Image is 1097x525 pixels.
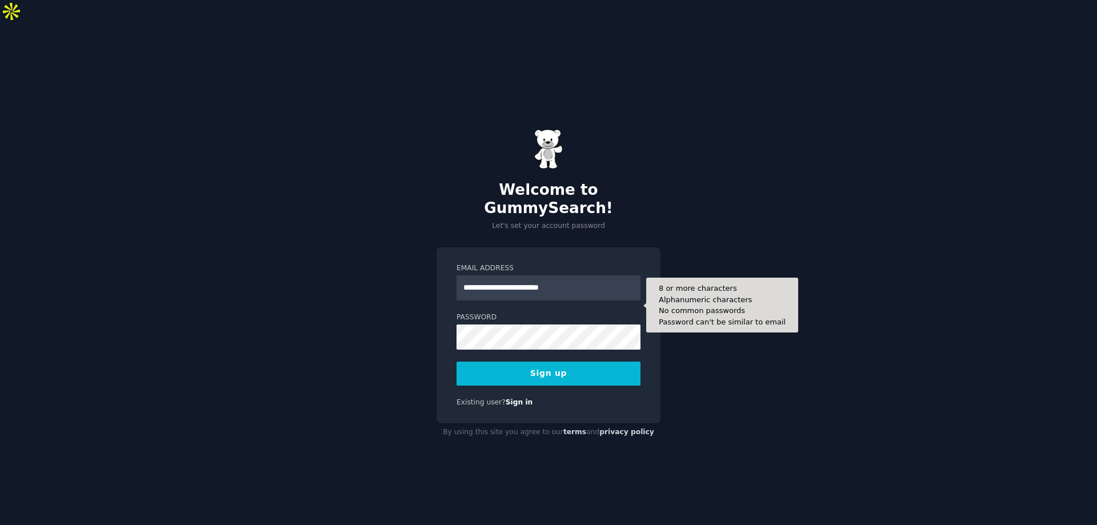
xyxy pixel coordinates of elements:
[457,312,640,323] label: Password
[437,423,660,442] div: By using this site you agree to our and
[457,362,640,386] button: Sign up
[457,263,640,274] label: Email Address
[534,129,563,169] img: Gummy Bear
[599,428,654,436] a: privacy policy
[437,221,660,231] p: Let's set your account password
[563,428,586,436] a: terms
[457,398,506,406] span: Existing user?
[437,181,660,217] h2: Welcome to GummySearch!
[506,398,533,406] a: Sign in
